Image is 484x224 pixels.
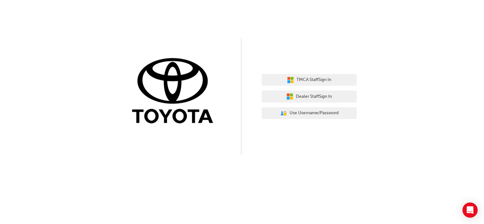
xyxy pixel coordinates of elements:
span: TMCA Staff Sign In [296,76,331,84]
span: Use Username/Password [290,109,339,117]
div: Open Intercom Messenger [462,202,478,218]
button: Use Username/Password [262,107,357,119]
button: TMCA StaffSign In [262,74,357,86]
button: Dealer StaffSign In [262,90,357,103]
img: Trak [127,57,222,127]
span: Dealer Staff Sign In [296,93,332,100]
